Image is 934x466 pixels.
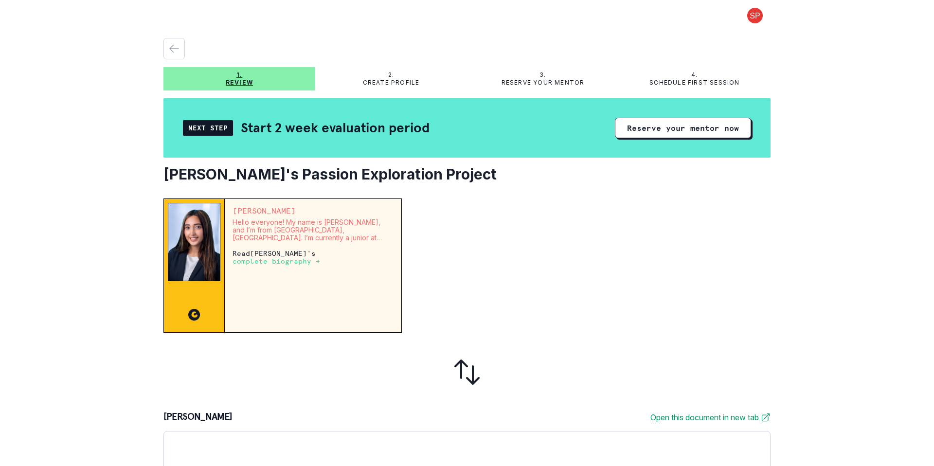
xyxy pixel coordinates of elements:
[363,79,420,87] p: Create profile
[163,412,233,423] p: [PERSON_NAME]
[233,218,394,242] p: Hello everyone! My name is [PERSON_NAME], and I’m from [GEOGRAPHIC_DATA], [GEOGRAPHIC_DATA]. I’m ...
[502,79,585,87] p: Reserve your mentor
[241,119,430,136] h2: Start 2 week evaluation period
[615,118,751,138] button: Reserve your mentor now
[739,8,771,23] button: profile picture
[650,412,771,423] a: Open this document in new tab
[168,203,220,281] img: Mentor Image
[236,71,242,79] p: 1.
[233,207,394,215] p: [PERSON_NAME]
[233,250,394,265] p: Read [PERSON_NAME] 's
[183,120,233,136] div: Next Step
[226,79,253,87] p: Review
[233,257,320,265] a: complete biography →
[188,309,200,321] img: CC image
[163,165,771,183] h2: [PERSON_NAME]'s Passion Exploration Project
[388,71,394,79] p: 2.
[539,71,546,79] p: 3.
[691,71,698,79] p: 4.
[649,79,739,87] p: Schedule first session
